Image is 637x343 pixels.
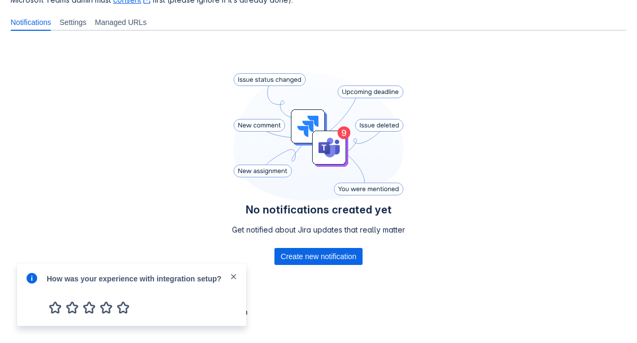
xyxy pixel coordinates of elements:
span: 4 [98,299,115,316]
span: Managed URLs [95,17,147,28]
span: Notifications [11,17,51,28]
span: 1 [47,299,64,316]
span: 5 [115,299,132,316]
span: Settings [59,17,87,28]
span: Create new notification [281,248,356,265]
span: 2 [64,299,81,316]
span: close [229,272,238,281]
span: 3 [81,299,98,316]
button: Create new notification [274,248,363,265]
div: How was your experience with integration setup? [47,272,229,284]
h4: No notifications created yet [232,203,405,216]
div: Button group [274,248,363,265]
p: Get notified about Jira updates that really matter [232,225,405,235]
div: : jc-b71c2731-6995-4a9f-a21a-13503e677eb0 [19,307,618,318]
span: info [25,272,38,285]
